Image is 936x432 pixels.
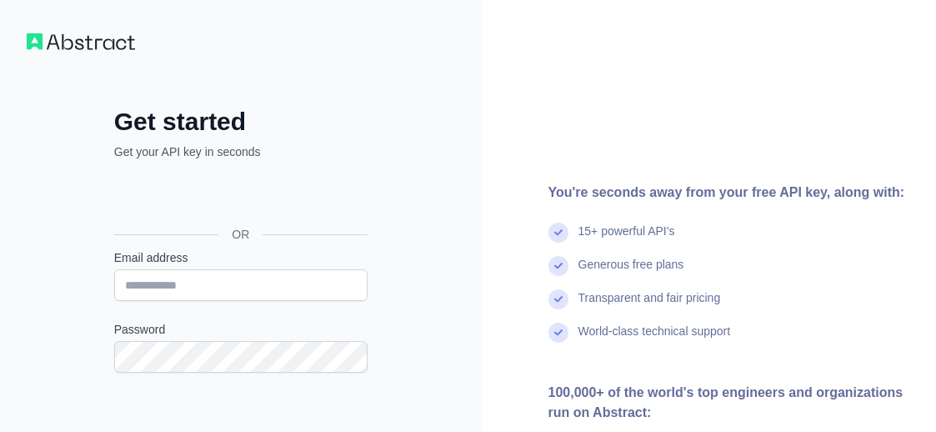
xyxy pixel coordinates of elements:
label: Email address [114,249,368,266]
div: Transparent and fair pricing [578,289,721,323]
div: 100,000+ of the world's top engineers and organizations run on Abstract: [548,383,910,423]
img: check mark [548,289,568,309]
p: Get your API key in seconds [114,143,368,160]
div: Generous free plans [578,256,684,289]
iframe: Sign in with Google Button [106,178,373,215]
div: 15+ powerful API's [578,223,675,256]
img: check mark [548,223,568,243]
div: You're seconds away from your free API key, along with: [548,183,910,203]
div: World-class technical support [578,323,731,356]
label: Password [114,321,368,338]
img: check mark [548,256,568,276]
h2: Get started [114,107,368,137]
img: check mark [548,323,568,343]
img: Workflow [27,33,135,50]
span: OR [218,226,263,243]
